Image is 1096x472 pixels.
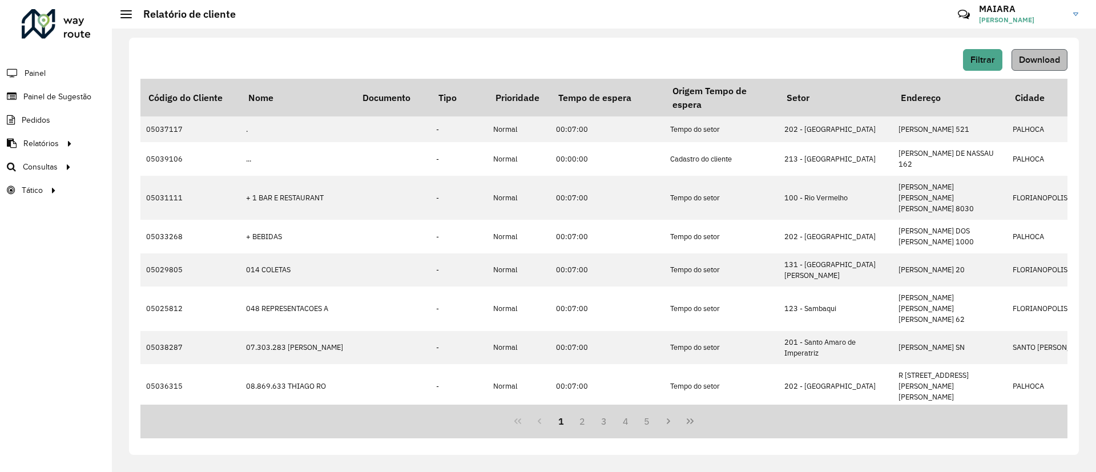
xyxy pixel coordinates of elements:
td: Normal [487,220,550,253]
a: Contato Rápido [952,2,976,27]
td: 00:07:00 [550,287,664,331]
td: - [430,142,487,175]
td: [PERSON_NAME] SN [893,331,1007,364]
button: Download [1012,49,1067,71]
td: 201 - Santo Amaro de Imperatriz [779,331,893,364]
td: 05025812 [140,287,240,331]
td: 00:07:00 [550,176,664,220]
span: Filtrar [970,55,995,64]
td: 00:07:00 [550,220,664,253]
td: 08.869.633 THIAGO RO [240,364,354,409]
td: . [240,116,354,142]
th: Tempo de espera [550,79,664,116]
th: Tipo [430,79,487,116]
td: 05029805 [140,253,240,287]
td: Tempo do setor [664,176,779,220]
td: Tempo do setor [664,287,779,331]
td: - [430,116,487,142]
td: 00:07:00 [550,364,664,409]
td: [PERSON_NAME] [PERSON_NAME] [PERSON_NAME] 8030 [893,176,1007,220]
td: Tempo do setor [664,253,779,287]
td: 123 - Sambaqui [779,287,893,331]
td: 00:00:00 [550,142,664,175]
td: Normal [487,253,550,287]
td: - [430,364,487,409]
td: Normal [487,176,550,220]
span: Relatórios [23,138,59,150]
td: 048 REPRESENTACOES A [240,287,354,331]
button: 3 [593,410,615,432]
td: - [430,287,487,331]
button: Filtrar [963,49,1002,71]
td: Cadastro do cliente [664,142,779,175]
th: Prioridade [487,79,550,116]
th: Documento [354,79,430,116]
td: 00:07:00 [550,116,664,142]
span: [PERSON_NAME] [979,15,1065,25]
span: Painel de Sugestão [23,91,91,103]
td: 213 - [GEOGRAPHIC_DATA] [779,142,893,175]
td: Tempo do setor [664,364,779,409]
td: - [430,253,487,287]
td: 07.303.283 [PERSON_NAME] [240,331,354,364]
td: 05031111 [140,176,240,220]
th: Origem Tempo de espera [664,79,779,116]
td: [PERSON_NAME] DE NASSAU 162 [893,142,1007,175]
td: 00:07:00 [550,331,664,364]
td: Normal [487,287,550,331]
button: 4 [615,410,636,432]
td: [PERSON_NAME] 20 [893,253,1007,287]
td: 131 - [GEOGRAPHIC_DATA][PERSON_NAME] [779,253,893,287]
th: Nome [240,79,354,116]
td: Normal [487,116,550,142]
td: [PERSON_NAME] 521 [893,116,1007,142]
td: Normal [487,142,550,175]
td: R [STREET_ADDRESS][PERSON_NAME][PERSON_NAME] [893,364,1007,409]
td: + BEBIDAS [240,220,354,253]
td: 014 COLETAS [240,253,354,287]
td: Normal [487,364,550,409]
td: 202 - [GEOGRAPHIC_DATA] [779,220,893,253]
td: + 1 BAR E RESTAURANT [240,176,354,220]
td: 05039106 [140,142,240,175]
td: 202 - [GEOGRAPHIC_DATA] [779,116,893,142]
td: 05036315 [140,364,240,409]
button: 5 [636,410,658,432]
td: 05033268 [140,220,240,253]
td: 00:07:00 [550,253,664,287]
h3: MAIARA [979,3,1065,14]
td: 05037117 [140,116,240,142]
th: Código do Cliente [140,79,240,116]
button: 2 [571,410,593,432]
td: Tempo do setor [664,116,779,142]
td: [PERSON_NAME] [PERSON_NAME] [PERSON_NAME] 62 [893,287,1007,331]
button: 1 [550,410,572,432]
td: 202 - [GEOGRAPHIC_DATA] [779,364,893,409]
td: 05038287 [140,331,240,364]
td: - [430,331,487,364]
td: - [430,220,487,253]
td: ... [240,142,354,175]
span: Tático [22,184,43,196]
td: Tempo do setor [664,331,779,364]
span: Download [1019,55,1060,64]
td: Tempo do setor [664,220,779,253]
span: Pedidos [22,114,50,126]
td: 100 - Rio Vermelho [779,176,893,220]
button: Last Page [679,410,701,432]
th: Setor [779,79,893,116]
td: - [430,176,487,220]
td: [PERSON_NAME] DOS [PERSON_NAME] 1000 [893,220,1007,253]
span: Painel [25,67,46,79]
td: Normal [487,331,550,364]
span: Consultas [23,161,58,173]
button: Next Page [658,410,679,432]
h2: Relatório de cliente [132,8,236,21]
th: Endereço [893,79,1007,116]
